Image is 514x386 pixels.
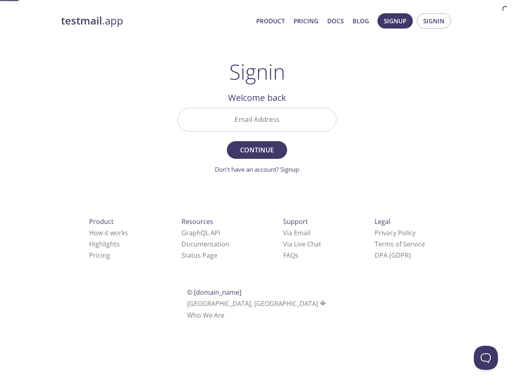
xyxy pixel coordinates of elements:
[229,60,285,84] h1: Signin
[61,14,250,28] a: testmail.app
[417,13,451,29] button: Signin
[236,144,278,156] span: Continue
[215,165,299,173] a: Don't have an account? Signup
[353,16,369,26] a: Blog
[61,14,102,28] strong: testmail
[89,240,120,248] a: Highlights
[375,217,390,226] span: Legal
[375,251,411,260] a: DPA (GDPR)
[182,217,213,226] span: Resources
[283,240,321,248] a: Via Live Chat
[177,91,337,105] h2: Welcome back
[377,13,413,29] button: Signup
[423,16,445,26] span: Signin
[294,16,318,26] a: Pricing
[295,251,298,260] span: s
[89,228,128,237] a: How it works
[283,228,310,237] a: Via Email
[187,288,241,297] span: © [DOMAIN_NAME]
[375,240,425,248] a: Terms of Service
[89,251,110,260] a: Pricing
[256,16,285,26] a: Product
[187,311,224,320] a: Who We Are
[182,240,229,248] a: Documentation
[384,16,406,26] span: Signup
[375,228,416,237] a: Privacy Policy
[187,299,327,308] span: [GEOGRAPHIC_DATA], [GEOGRAPHIC_DATA]
[283,217,308,226] span: Support
[283,251,298,260] a: FAQ
[182,228,220,237] a: GraphQL API
[474,346,498,370] iframe: Help Scout Beacon - Open
[89,217,114,226] span: Product
[227,141,287,159] button: Continue
[182,251,217,260] a: Status Page
[327,16,344,26] a: Docs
